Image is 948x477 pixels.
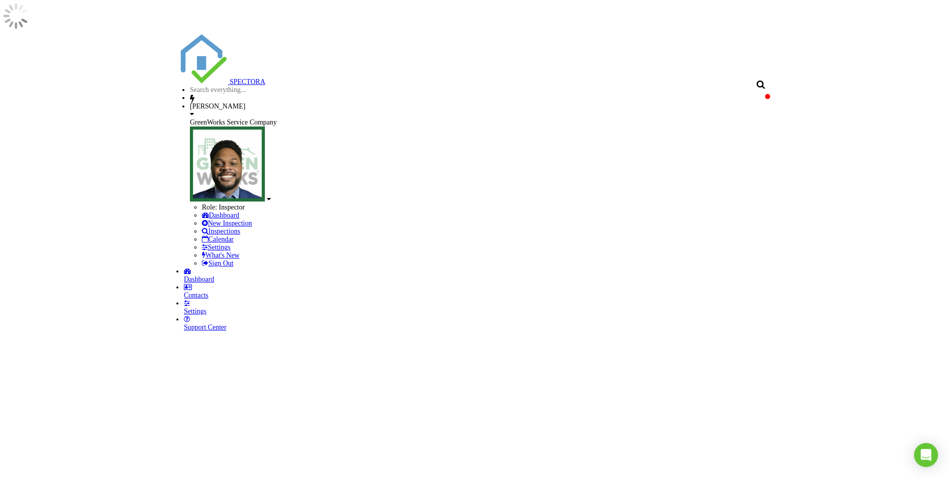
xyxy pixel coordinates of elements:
[190,118,770,126] div: GreenWorks Service Company
[190,102,770,110] div: [PERSON_NAME]
[184,283,776,299] a: Contacts
[178,34,228,84] img: The Best Home Inspection Software - Spectora
[202,243,230,251] a: Settings
[184,307,776,315] div: Settings
[190,86,274,94] input: Search everything...
[202,259,233,267] a: Sign Out
[914,443,938,467] div: Open Intercom Messenger
[184,323,776,331] div: Support Center
[202,219,252,227] a: New Inspection
[184,291,776,299] div: Contacts
[202,227,240,235] a: Inspections
[184,275,776,283] div: Dashboard
[184,299,776,315] a: Settings
[190,126,265,201] img: rashane_hibbert_engineering_intern.png
[178,78,265,85] a: SPECTORA
[202,251,239,259] a: What's New
[202,235,234,243] a: Calendar
[184,315,776,331] a: Support Center
[202,203,245,211] span: Role: Inspector
[202,211,239,219] a: Dashboard
[184,267,776,283] a: Dashboard
[230,78,265,85] span: SPECTORA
